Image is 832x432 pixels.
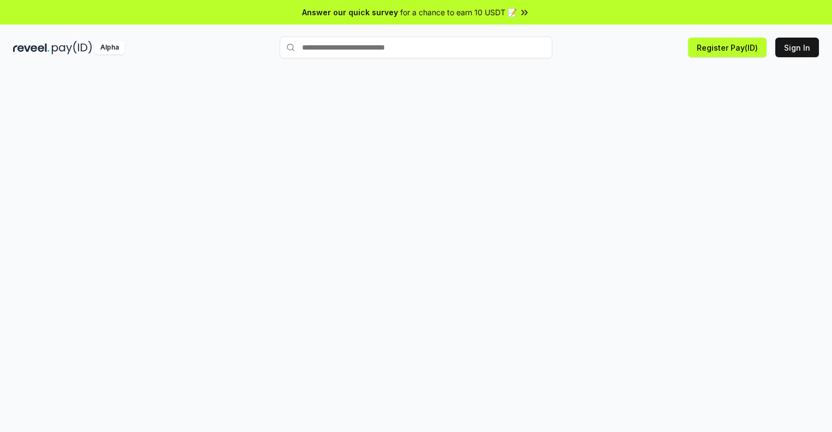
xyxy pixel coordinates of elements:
[302,7,398,18] span: Answer our quick survey
[775,38,819,57] button: Sign In
[94,41,125,54] div: Alpha
[52,41,92,54] img: pay_id
[400,7,517,18] span: for a chance to earn 10 USDT 📝
[688,38,767,57] button: Register Pay(ID)
[13,41,50,54] img: reveel_dark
